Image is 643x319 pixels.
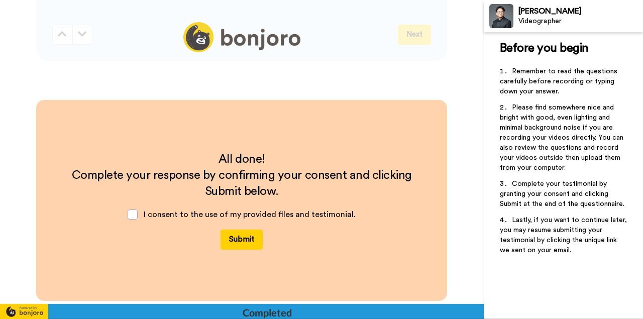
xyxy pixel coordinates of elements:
span: Lastly, if you want to continue later, you may resume submitting your testimonial by clicking the... [500,217,629,254]
span: I consent to the use of my provided files and testimonial. [144,210,356,219]
span: Before you begin [500,42,589,54]
span: All done! [219,153,265,165]
span: Please find somewhere nice and bright with good, even lighting and minimal background noise if yo... [500,104,625,171]
img: Profile Image [489,4,513,28]
div: Videographer [518,17,642,26]
span: Complete your response by confirming your consent and clicking Submit below. [72,169,415,197]
div: [PERSON_NAME] [518,7,642,16]
span: Complete your testimonial by granting your consent and clicking Submit at the end of the question... [500,180,624,207]
button: Submit [221,230,263,250]
span: Remember to read the questions carefully before recording or typing down your answer. [500,68,619,95]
